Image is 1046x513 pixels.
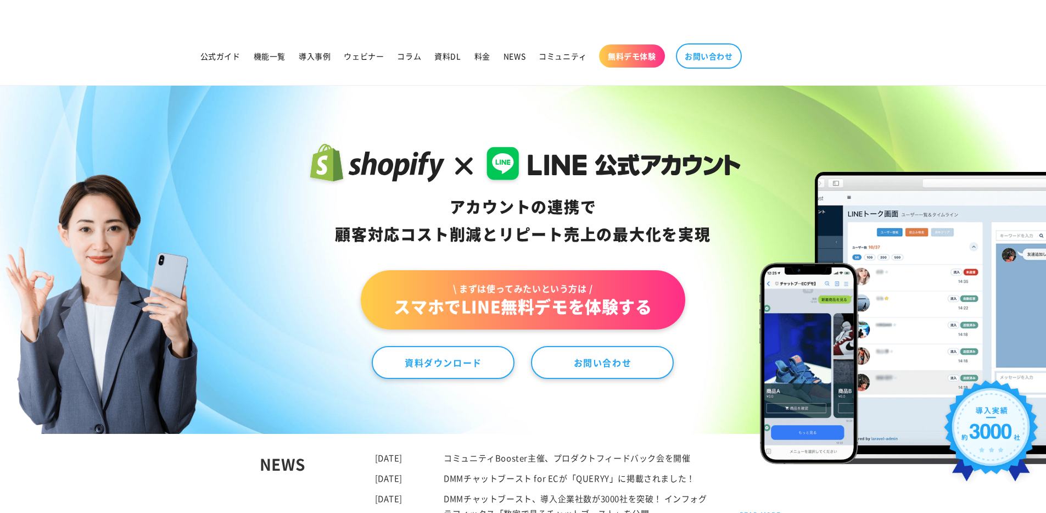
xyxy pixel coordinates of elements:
[397,51,421,61] span: コラム
[468,44,497,68] a: 料金
[344,51,384,61] span: ウェビナー
[939,375,1044,494] img: 導入実績約3000社
[531,346,674,379] a: お問い合わせ
[394,282,652,294] span: \ まずは使ってみたいという方は /
[299,51,331,61] span: 導入事例
[305,193,741,248] div: アカウントの連携で 顧客対応コスト削減と リピート売上の 最大化を実現
[497,44,532,68] a: NEWS
[434,51,461,61] span: 資料DL
[292,44,337,68] a: 導入事例
[194,44,247,68] a: 公式ガイド
[504,51,525,61] span: NEWS
[444,452,690,464] a: コミュニティBooster主催、プロダクトフィードバック会を開催
[200,51,240,61] span: 公式ガイド
[337,44,390,68] a: ウェビナー
[676,43,742,69] a: お問い合わせ
[532,44,594,68] a: コミュニティ
[361,270,685,330] a: \ まずは使ってみたいという方は /スマホでLINE無料デモを体験する
[390,44,428,68] a: コラム
[247,44,292,68] a: 機能一覧
[608,51,656,61] span: 無料デモ体験
[254,51,286,61] span: 機能一覧
[375,472,403,484] time: [DATE]
[444,472,695,484] a: DMMチャットブースト for ECが「QUERYY」に掲載されました！
[375,493,403,504] time: [DATE]
[474,51,490,61] span: 料金
[599,44,665,68] a: 無料デモ体験
[685,51,733,61] span: お問い合わせ
[539,51,587,61] span: コミュニティ
[375,452,403,464] time: [DATE]
[428,44,467,68] a: 資料DL
[372,346,514,379] a: 資料ダウンロード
